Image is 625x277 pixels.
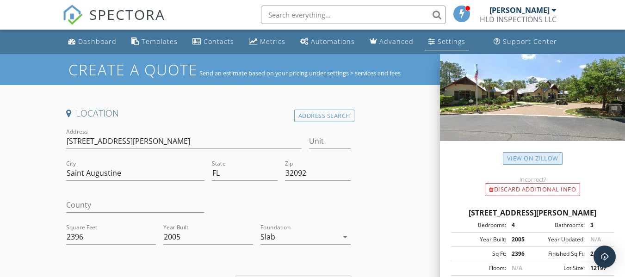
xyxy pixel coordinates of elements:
[506,221,532,229] div: 4
[454,221,506,229] div: Bedrooms:
[425,33,469,50] a: Settings
[454,250,506,258] div: Sq Ft:
[62,5,83,25] img: The Best Home Inspection Software - Spectora
[506,235,532,244] div: 2005
[297,33,359,50] a: Automations (Basic)
[294,110,354,122] div: Address Search
[585,264,611,272] div: 12197
[89,5,165,24] span: SPECTORA
[204,37,234,46] div: Contacts
[590,235,601,243] span: N/A
[489,6,550,15] div: [PERSON_NAME]
[62,12,165,32] a: SPECTORA
[64,33,120,50] a: Dashboard
[245,33,289,50] a: Metrics
[260,37,285,46] div: Metrics
[451,207,614,218] div: [STREET_ADDRESS][PERSON_NAME]
[532,264,585,272] div: Lot Size:
[480,15,557,24] div: HLD INSPECTIONS LLC
[440,30,625,163] img: streetview
[454,235,506,244] div: Year Built:
[440,176,625,183] div: Incorrect?
[503,37,557,46] div: Support Center
[438,37,465,46] div: Settings
[68,60,198,80] h1: Create a Quote
[532,250,585,258] div: Finished Sq Ft:
[78,37,117,46] div: Dashboard
[532,235,585,244] div: Year Updated:
[366,33,417,50] a: Advanced
[585,221,611,229] div: 3
[485,183,580,196] div: Discard Additional info
[128,33,181,50] a: Templates
[585,250,611,258] div: 2396
[532,221,585,229] div: Bathrooms:
[340,231,351,242] i: arrow_drop_down
[199,69,401,77] span: Send an estimate based on your pricing under settings > services and fees
[260,233,275,241] div: Slab
[512,264,522,272] span: N/A
[142,37,178,46] div: Templates
[506,250,532,258] div: 2396
[261,6,446,24] input: Search everything...
[66,107,350,119] h4: Location
[503,152,563,165] a: View on Zillow
[594,246,616,268] div: Open Intercom Messenger
[379,37,414,46] div: Advanced
[490,33,561,50] a: Support Center
[454,264,506,272] div: Floors:
[189,33,238,50] a: Contacts
[311,37,355,46] div: Automations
